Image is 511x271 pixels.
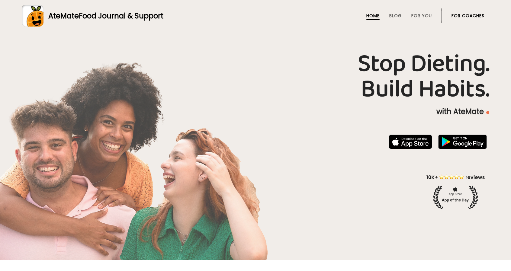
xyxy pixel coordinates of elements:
img: home-hero-appoftheday.png [422,174,489,209]
img: badge-download-google.png [438,135,487,149]
a: Home [366,13,380,18]
a: For You [411,13,432,18]
a: For Coaches [452,13,484,18]
a: AteMateFood Journal & Support [22,5,489,27]
a: Blog [389,13,402,18]
img: badge-download-apple.svg [389,135,432,149]
div: AteMate [43,11,163,21]
span: Food Journal & Support [79,11,163,21]
p: with AteMate [22,107,489,116]
h1: Stop Dieting. Build Habits. [22,51,489,102]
